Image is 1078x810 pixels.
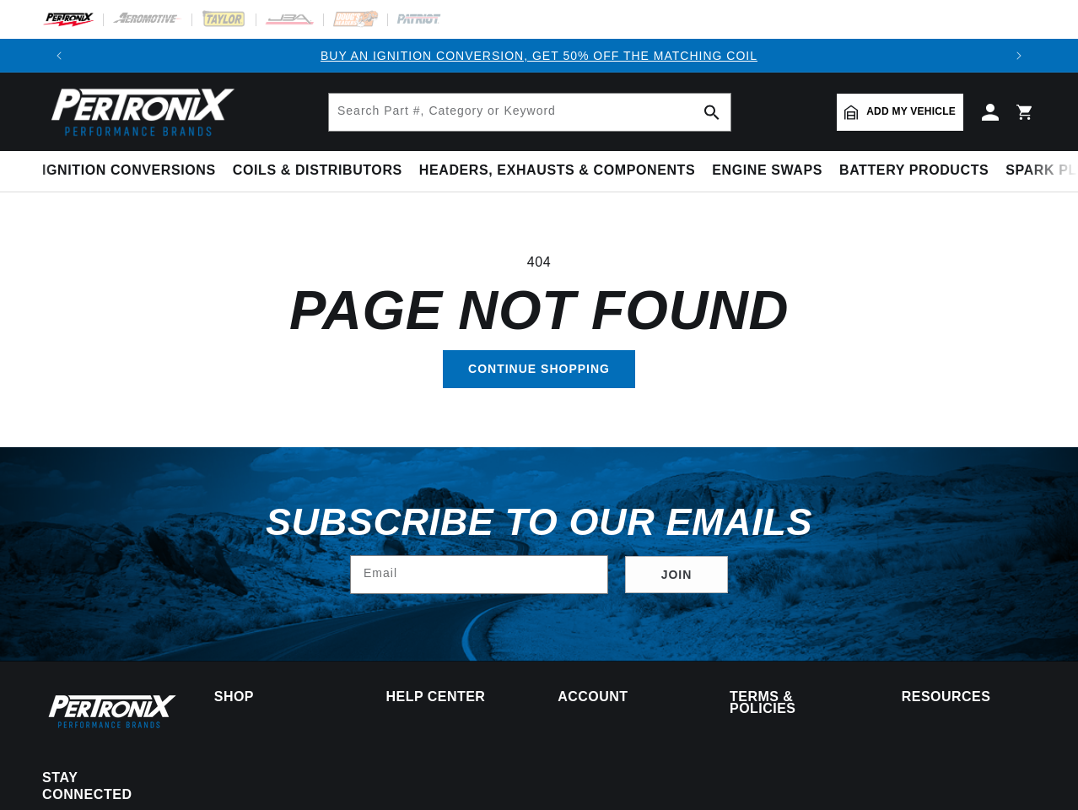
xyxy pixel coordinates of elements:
[42,162,216,180] span: Ignition Conversions
[42,251,1036,273] p: 404
[625,556,728,594] button: Subscribe
[233,162,402,180] span: Coils & Distributors
[837,94,963,131] a: Add my vehicle
[321,49,757,62] a: BUY AN IGNITION CONVERSION, GET 50% OFF THE MATCHING COIL
[42,287,1036,333] h1: Page not found
[224,151,411,191] summary: Coils & Distributors
[42,83,236,141] img: Pertronix
[1002,39,1036,73] button: Translation missing: en.sections.announcements.next_announcement
[712,162,822,180] span: Engine Swaps
[866,104,956,120] span: Add my vehicle
[558,691,692,703] summary: Account
[831,151,997,191] summary: Battery Products
[42,691,177,732] img: Pertronix
[693,94,730,131] button: search button
[329,94,730,131] input: Search Part #, Category or Keyword
[42,769,159,805] p: Stay Connected
[266,506,812,538] h3: Subscribe to our emails
[839,162,989,180] span: Battery Products
[42,39,76,73] button: Translation missing: en.sections.announcements.previous_announcement
[76,46,1002,65] div: 1 of 3
[730,691,864,714] summary: Terms & policies
[419,162,695,180] span: Headers, Exhausts & Components
[703,151,831,191] summary: Engine Swaps
[411,151,703,191] summary: Headers, Exhausts & Components
[42,151,224,191] summary: Ignition Conversions
[902,691,1036,703] summary: Resources
[386,691,520,703] summary: Help Center
[351,556,607,593] input: Email
[76,46,1002,65] div: Announcement
[214,691,348,703] summary: Shop
[443,350,635,388] a: Continue shopping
